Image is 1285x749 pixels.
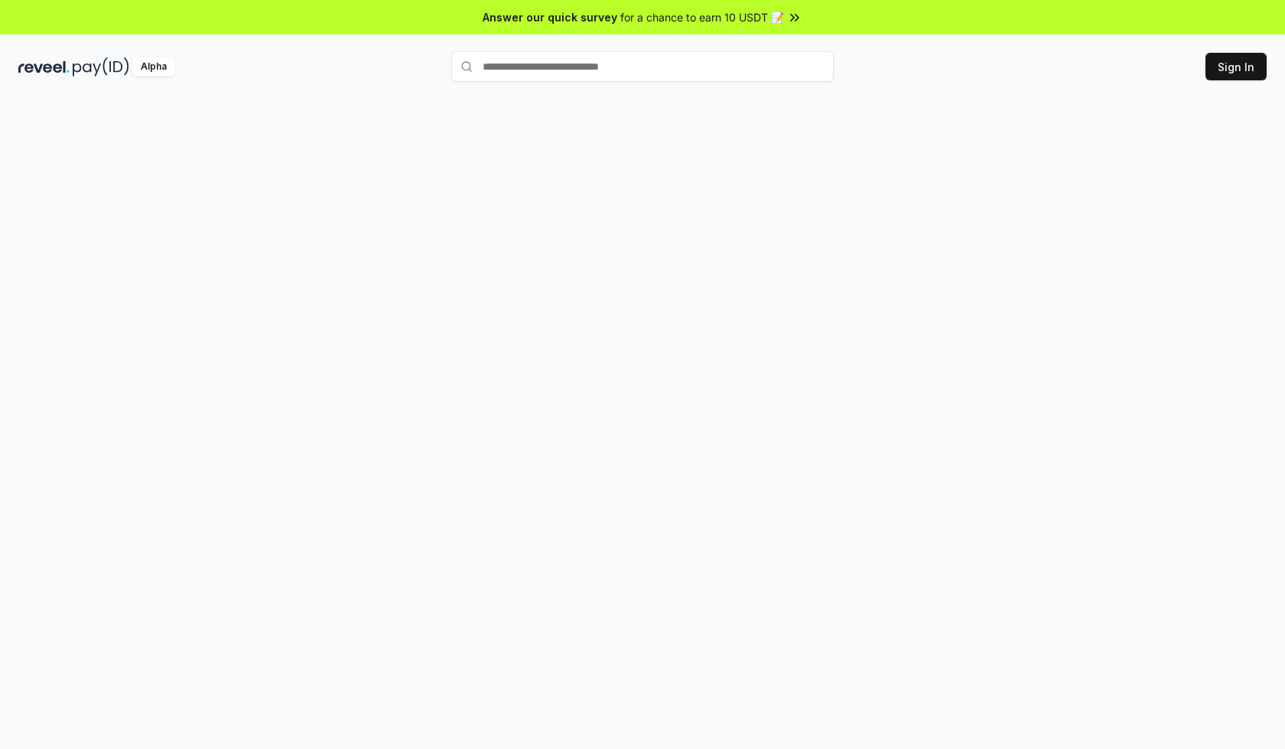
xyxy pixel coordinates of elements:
[483,9,617,25] span: Answer our quick survey
[73,57,129,77] img: pay_id
[620,9,784,25] span: for a chance to earn 10 USDT 📝
[18,57,70,77] img: reveel_dark
[1205,53,1267,80] button: Sign In
[132,57,175,77] div: Alpha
